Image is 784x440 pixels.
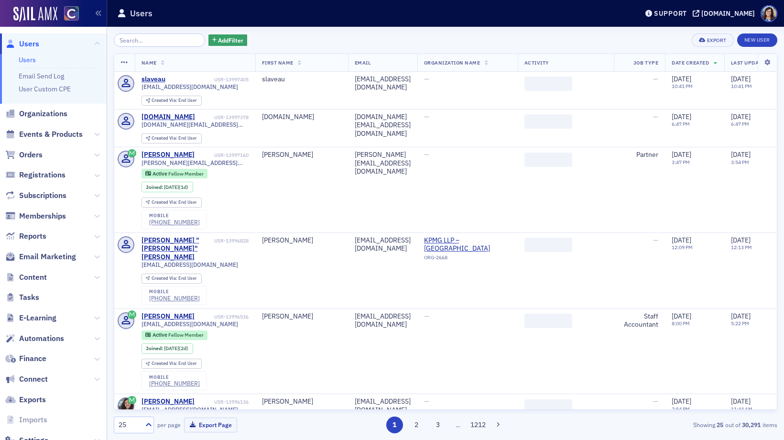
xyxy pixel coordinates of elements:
[196,399,249,405] div: USR-13996136
[19,55,36,64] a: Users
[152,199,178,205] span: Created Via :
[5,272,47,283] a: Content
[672,236,691,244] span: [DATE]
[672,312,691,320] span: [DATE]
[130,8,152,19] h1: Users
[672,112,691,121] span: [DATE]
[142,151,195,159] a: [PERSON_NAME]
[701,9,755,18] div: [DOMAIN_NAME]
[152,136,197,141] div: End User
[731,236,751,244] span: [DATE]
[355,75,411,92] div: [EMAIL_ADDRESS][DOMAIN_NAME]
[5,415,47,425] a: Imports
[19,333,64,344] span: Automations
[672,320,690,327] time: 8:00 PM
[142,59,157,66] span: Name
[355,312,411,329] div: [EMAIL_ADDRESS][DOMAIN_NAME]
[5,333,64,344] a: Automations
[167,77,249,83] div: USR-13997405
[262,75,341,84] div: slaveau
[424,75,429,83] span: —
[196,152,249,158] div: USR-13997160
[57,6,79,22] a: View Homepage
[152,331,168,338] span: Active
[731,244,752,251] time: 12:13 PM
[149,374,200,380] div: mobile
[731,320,749,327] time: 5:22 PM
[142,133,202,143] div: Created Via: End User
[152,200,197,205] div: End User
[142,75,165,84] a: slaveau
[149,295,200,302] a: [PHONE_NUMBER]
[142,169,208,178] div: Active: Active: Fellow Member
[114,33,205,47] input: Search…
[5,252,76,262] a: Email Marketing
[164,345,188,352] div: (2d)
[692,33,733,47] button: Export
[142,359,202,369] div: Created Via: End User
[142,261,238,268] span: [EMAIL_ADDRESS][DOMAIN_NAME]
[262,236,341,245] div: [PERSON_NAME]
[5,395,46,405] a: Exports
[149,380,200,387] div: [PHONE_NUMBER]
[654,9,687,18] div: Support
[142,236,213,262] div: [PERSON_NAME] "[PERSON_NAME]" [PERSON_NAME]
[19,252,76,262] span: Email Marketing
[142,312,195,321] a: [PERSON_NAME]
[731,75,751,83] span: [DATE]
[214,238,249,244] div: USR-13996828
[142,83,238,90] span: [EMAIL_ADDRESS][DOMAIN_NAME]
[208,34,248,46] button: AddFilter
[424,59,480,66] span: Organization Name
[731,150,751,159] span: [DATE]
[653,75,658,83] span: —
[408,417,425,433] button: 2
[142,113,195,121] a: [DOMAIN_NAME]
[524,399,572,414] span: ‌
[152,98,197,103] div: End User
[761,5,777,22] span: Profile
[633,59,658,66] span: Job Type
[145,171,203,177] a: Active Fellow Member
[524,314,572,328] span: ‌
[715,420,725,429] strong: 25
[19,292,39,303] span: Tasks
[262,59,294,66] span: First Name
[64,6,79,21] img: SailAMX
[693,10,758,17] button: [DOMAIN_NAME]
[262,397,341,406] div: [PERSON_NAME]
[731,397,751,406] span: [DATE]
[424,254,511,264] div: ORG-2668
[731,312,751,320] span: [DATE]
[19,374,48,385] span: Connect
[672,150,691,159] span: [DATE]
[653,236,658,244] span: —
[168,331,204,338] span: Fellow Member
[13,7,57,22] a: SailAMX
[672,244,693,251] time: 12:09 PM
[142,397,195,406] a: [PERSON_NAME]
[196,314,249,320] div: USR-13996536
[142,330,208,340] div: Active: Active: Fellow Member
[149,219,200,226] a: [PHONE_NUMBER]
[5,292,39,303] a: Tasks
[5,313,56,323] a: E-Learning
[424,312,429,320] span: —
[142,198,202,208] div: Created Via: End User
[152,170,168,177] span: Active
[164,345,179,352] span: [DATE]
[524,153,572,167] span: ‌
[424,236,511,253] a: KPMG LLP – [GEOGRAPHIC_DATA]
[470,417,487,433] button: 1212
[524,238,572,252] span: ‌
[731,159,749,165] time: 3:54 PM
[149,289,200,295] div: mobile
[5,353,46,364] a: Finance
[142,406,238,413] span: [EMAIL_ADDRESS][DOMAIN_NAME]
[19,190,66,201] span: Subscriptions
[262,312,341,321] div: [PERSON_NAME]
[168,170,204,177] span: Fellow Member
[19,129,83,140] span: Events & Products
